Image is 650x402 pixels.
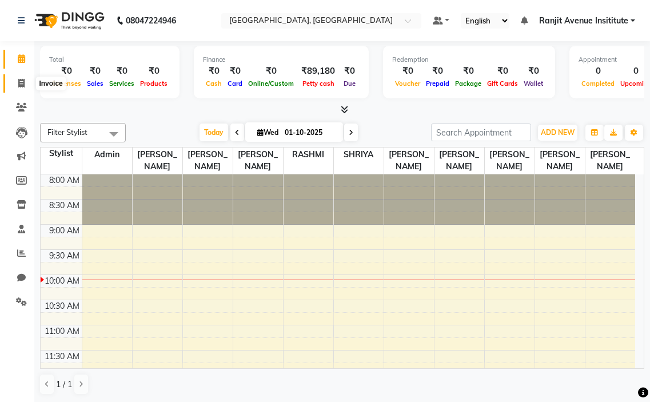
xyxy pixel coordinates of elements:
[585,148,636,174] span: [PERSON_NAME]
[82,148,132,162] span: Admin
[384,148,434,174] span: [PERSON_NAME]
[484,65,521,78] div: ₹0
[452,65,484,78] div: ₹0
[300,79,337,87] span: Petty cash
[225,79,245,87] span: Card
[47,225,82,237] div: 9:00 AM
[49,65,84,78] div: ₹0
[341,79,358,87] span: Due
[225,65,245,78] div: ₹0
[434,148,484,174] span: [PERSON_NAME]
[137,65,170,78] div: ₹0
[47,174,82,186] div: 8:00 AM
[521,65,546,78] div: ₹0
[541,128,575,137] span: ADD NEW
[284,148,333,162] span: RASHMI
[42,351,82,363] div: 11:30 AM
[423,65,452,78] div: ₹0
[42,275,82,287] div: 10:00 AM
[42,300,82,312] div: 10:30 AM
[334,148,384,162] span: SHRIYA
[579,65,617,78] div: 0
[431,124,531,141] input: Search Appointment
[245,65,297,78] div: ₹0
[29,5,107,37] img: logo
[203,79,225,87] span: Cash
[41,148,82,160] div: Stylist
[106,65,137,78] div: ₹0
[392,55,546,65] div: Redemption
[36,77,65,90] div: Invoice
[535,148,585,174] span: [PERSON_NAME]
[392,65,423,78] div: ₹0
[49,55,170,65] div: Total
[47,250,82,262] div: 9:30 AM
[233,148,283,174] span: [PERSON_NAME]
[84,79,106,87] span: Sales
[452,79,484,87] span: Package
[485,148,535,174] span: [PERSON_NAME]
[521,79,546,87] span: Wallet
[245,79,297,87] span: Online/Custom
[106,79,137,87] span: Services
[484,79,521,87] span: Gift Cards
[203,55,360,65] div: Finance
[47,128,87,137] span: Filter Stylist
[133,148,182,174] span: [PERSON_NAME]
[602,356,639,391] iframe: chat widget
[203,65,225,78] div: ₹0
[579,79,617,87] span: Completed
[297,65,340,78] div: ₹89,180
[254,128,281,137] span: Wed
[126,5,176,37] b: 08047224946
[56,379,72,391] span: 1 / 1
[392,79,423,87] span: Voucher
[538,125,577,141] button: ADD NEW
[137,79,170,87] span: Products
[200,124,228,141] span: Today
[340,65,360,78] div: ₹0
[281,124,338,141] input: 2025-10-01
[183,148,233,174] span: [PERSON_NAME]
[84,65,106,78] div: ₹0
[423,79,452,87] span: Prepaid
[42,325,82,337] div: 11:00 AM
[47,200,82,212] div: 8:30 AM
